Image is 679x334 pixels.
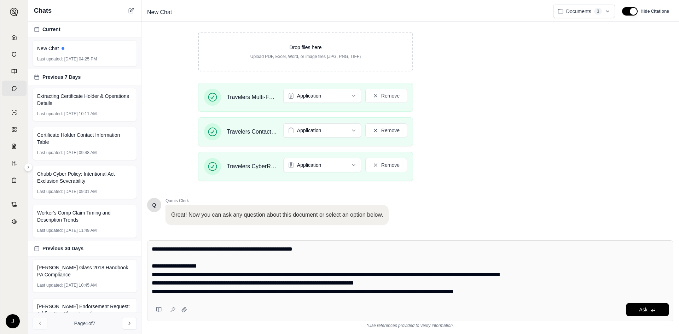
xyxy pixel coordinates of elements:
[42,26,60,33] span: Current
[2,64,27,79] a: Prompt Library
[42,74,81,81] span: Previous 7 Days
[37,131,132,146] span: Certificate Holder Contact Information Table
[2,122,27,137] a: Policy Comparisons
[639,307,647,312] span: Ask
[64,189,97,194] span: [DATE] 09:31 AM
[37,170,132,184] span: Chubb Cyber Policy: Intentional Act Exclusion Severability
[37,189,63,194] span: Last updated:
[144,7,175,18] span: New Chat
[626,303,669,316] button: Ask
[37,264,132,278] span: [PERSON_NAME] Glass 2018 Handbook PA Compliance
[210,54,401,59] p: Upload PDF, Excel, Word, or image files (JPG, PNG, TIFF)
[365,89,407,103] button: Remove
[37,209,132,223] span: Worker's Comp Claim Timing and Description Trends
[2,81,27,96] a: Chat
[64,56,97,62] span: [DATE] 04:25 PM
[147,321,673,328] div: *Use references provided to verify information.
[210,44,401,51] p: Drop files here
[566,8,591,15] span: Documents
[37,56,63,62] span: Last updated:
[37,93,132,107] span: Extracting Certificate Holder & Operations Details
[227,128,278,136] span: Travelers Contact Collection Verification Form.pdf
[127,6,135,15] button: New Chat
[37,111,63,117] span: Last updated:
[2,197,27,212] a: Contract Analysis
[64,111,97,117] span: [DATE] 10:11 AM
[365,123,407,137] button: Remove
[2,156,27,171] a: Custom Report
[34,6,52,16] span: Chats
[2,172,27,188] a: Coverage Table
[37,150,63,156] span: Last updated:
[64,282,97,288] span: [DATE] 10:45 AM
[594,8,602,15] span: 3
[42,245,83,252] span: Previous 30 Days
[37,45,59,52] span: New Chat
[640,8,669,14] span: Hide Citations
[6,314,20,328] div: J
[64,150,97,156] span: [DATE] 09:48 AM
[2,139,27,154] a: Claim Coverage
[24,163,33,171] button: Expand sidebar
[2,105,27,120] a: Single Policy
[37,228,63,233] span: Last updated:
[227,162,278,171] span: Travelers CyberRisk Renewal Application.pdf
[37,303,132,317] span: [PERSON_NAME] Endorsement Request: Adding Fox Chase Location
[2,30,27,45] a: Home
[10,8,18,16] img: Expand sidebar
[365,158,407,172] button: Remove
[227,93,278,101] span: Travelers Multi-Factor Authentication Supplement.pdf
[64,228,97,233] span: [DATE] 11:49 AM
[166,198,389,204] span: Qumis Clerk
[7,5,21,19] button: Expand sidebar
[74,320,95,327] span: Page 1 of 7
[553,5,615,18] button: Documents3
[144,7,547,18] div: Edit Title
[37,282,63,288] span: Last updated:
[2,213,27,229] a: Legal Search Engine
[2,47,27,62] a: Documents Vault
[171,211,383,219] p: Great! Now you can ask any question about this document or select an option below.
[152,201,156,209] span: Hello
